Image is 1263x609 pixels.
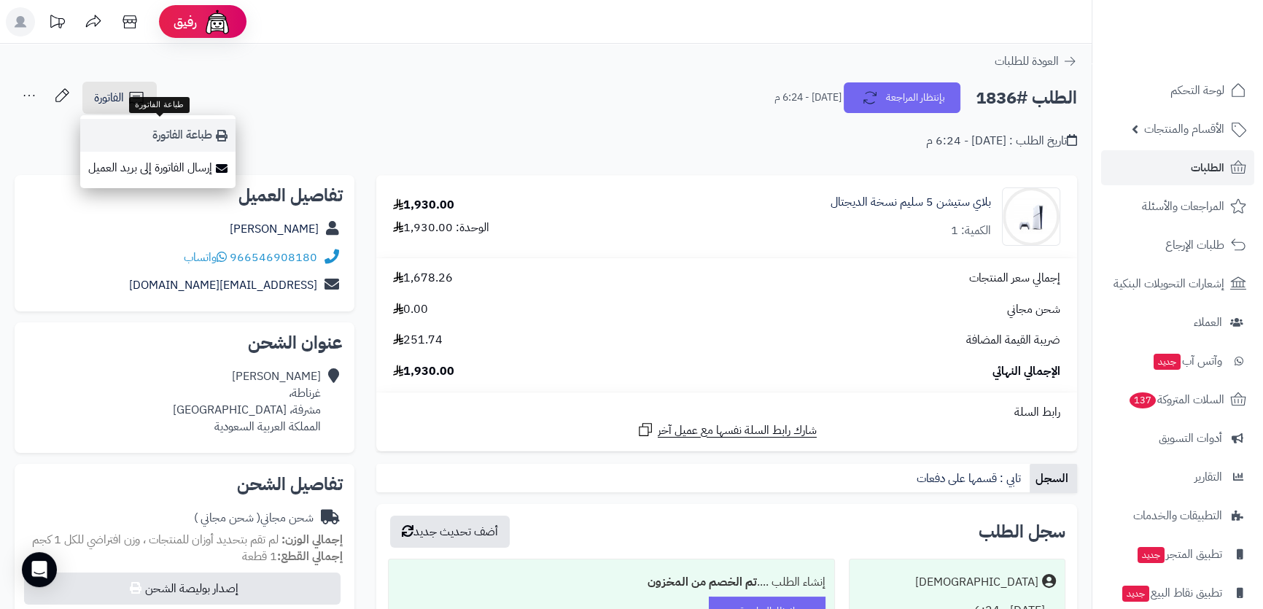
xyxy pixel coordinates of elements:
span: إشعارات التحويلات البنكية [1114,274,1224,294]
a: واتساب [184,249,227,266]
span: تطبيق المتجر [1136,544,1222,565]
span: تطبيق نقاط البيع [1121,583,1222,603]
button: بإنتظار المراجعة [844,82,960,113]
span: العودة للطلبات [995,53,1059,70]
a: 966546908180 [230,249,317,266]
div: رابط السلة [382,404,1071,421]
div: طباعة الفاتورة [129,97,189,113]
h2: تفاصيل العميل [26,187,343,204]
span: 1,930.00 [393,363,454,380]
b: تم الخصم من المخزون [648,573,757,591]
span: إجمالي سعر المنتجات [969,270,1060,287]
a: تحديثات المنصة [39,7,75,40]
div: [PERSON_NAME] غرناطة، مشرفة، [GEOGRAPHIC_DATA] المملكة العربية السعودية [173,368,321,435]
span: طلبات الإرجاع [1165,235,1224,255]
a: أدوات التسويق [1101,421,1254,456]
small: [DATE] - 6:24 م [774,90,842,105]
small: 1 قطعة [242,548,343,565]
h2: الطلب #1836 [976,83,1077,113]
span: الأقسام والمنتجات [1144,119,1224,139]
a: الفاتورة [82,82,157,114]
img: logo-2.png [1164,31,1249,61]
a: المراجعات والأسئلة [1101,189,1254,224]
a: طباعة الفاتورة [80,119,236,152]
span: 0.00 [393,301,428,318]
a: وآتس آبجديد [1101,344,1254,379]
span: 251.74 [393,332,443,349]
a: طلبات الإرجاع [1101,228,1254,263]
a: شارك رابط السلة نفسها مع عميل آخر [637,421,817,439]
a: إرسال الفاتورة إلى بريد العميل [80,152,236,185]
a: تطبيق المتجرجديد [1101,537,1254,572]
a: بلاي ستيشن 5 سليم نسخة الديجتال [831,194,991,211]
button: أضف تحديث جديد [390,516,510,548]
a: إشعارات التحويلات البنكية [1101,266,1254,301]
span: ( شحن مجاني ) [194,509,260,527]
span: الفاتورة [94,89,124,106]
a: العودة للطلبات [995,53,1077,70]
h2: تفاصيل الشحن [26,476,343,493]
span: جديد [1122,586,1149,602]
h3: سجل الطلب [979,523,1065,540]
span: المراجعات والأسئلة [1142,196,1224,217]
span: أدوات التسويق [1159,428,1222,449]
div: 1,930.00 [393,197,454,214]
span: شحن مجاني [1007,301,1060,318]
span: لم تقم بتحديد أوزان للمنتجات ، وزن افتراضي للكل 1 كجم [32,531,279,548]
a: تابي : قسمها على دفعات [911,464,1030,493]
strong: إجمالي القطع: [277,548,343,565]
span: رفيق [174,13,197,31]
span: التطبيقات والخدمات [1133,505,1222,526]
span: جديد [1154,354,1181,370]
span: الطلبات [1191,158,1224,178]
h2: عنوان الشحن [26,334,343,352]
button: إصدار بوليصة الشحن [24,573,341,605]
span: الإجمالي النهائي [992,363,1060,380]
div: الكمية: 1 [951,222,991,239]
span: 1,678.26 [393,270,453,287]
img: 1703944086-51fM0CKG+HL._SL1500_-90x90.jpg [1003,187,1060,246]
a: السجل [1030,464,1077,493]
a: الطلبات [1101,150,1254,185]
a: التقارير [1101,459,1254,494]
span: 137 [1129,392,1156,409]
span: شارك رابط السلة نفسها مع عميل آخر [658,422,817,439]
span: ضريبة القيمة المضافة [966,332,1060,349]
span: العملاء [1194,312,1222,333]
div: الوحدة: 1,930.00 [393,220,489,236]
div: إنشاء الطلب .... [397,568,825,597]
img: ai-face.png [203,7,232,36]
a: [EMAIL_ADDRESS][DOMAIN_NAME] [129,276,317,294]
div: تاريخ الطلب : [DATE] - 6:24 م [926,133,1077,150]
span: وآتس آب [1152,351,1222,371]
strong: إجمالي الوزن: [281,531,343,548]
span: التقارير [1194,467,1222,487]
a: العملاء [1101,305,1254,340]
a: السلات المتروكة137 [1101,382,1254,417]
div: [DEMOGRAPHIC_DATA] [915,574,1038,591]
span: السلات المتروكة [1128,389,1224,410]
a: [PERSON_NAME] [230,220,319,238]
span: جديد [1138,547,1165,563]
div: شحن مجاني [194,510,314,527]
a: لوحة التحكم [1101,73,1254,108]
div: Open Intercom Messenger [22,552,57,587]
a: التطبيقات والخدمات [1101,498,1254,533]
span: لوحة التحكم [1170,80,1224,101]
